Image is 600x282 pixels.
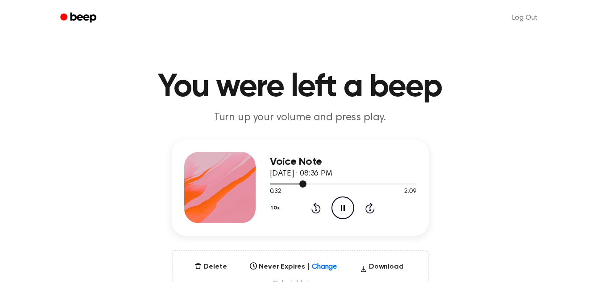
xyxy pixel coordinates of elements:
[270,200,283,216] button: 1.0x
[270,170,332,178] span: [DATE] · 08:36 PM
[72,71,529,103] h1: You were left a beep
[503,7,546,29] a: Log Out
[356,262,407,276] button: Download
[270,187,281,196] span: 0:32
[191,262,230,272] button: Delete
[404,187,416,196] span: 2:09
[129,110,472,125] p: Turn up your volume and press play.
[54,9,104,27] a: Beep
[270,156,416,168] h3: Voice Note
